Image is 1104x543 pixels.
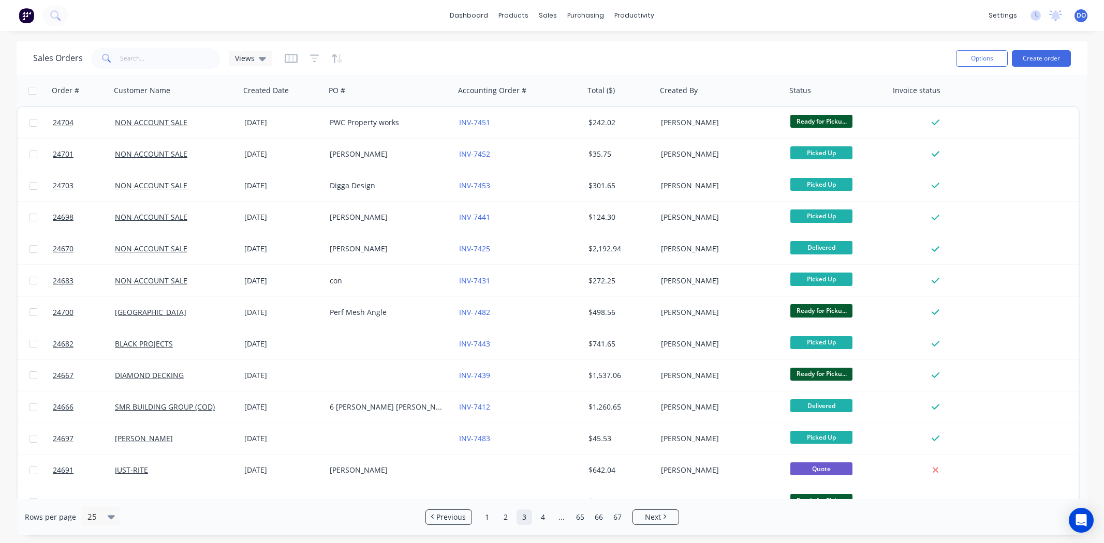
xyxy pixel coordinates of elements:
div: $741.65 [588,339,650,349]
div: [DATE] [244,117,321,128]
a: INV-7451 [459,117,490,127]
span: Delivered [790,241,852,254]
a: NON ACCOUNT SALE [115,276,187,285]
span: Ready for Picku... [790,304,852,317]
ul: Pagination [421,509,683,525]
a: NON ACCOUNT SALE [115,117,187,127]
h1: Sales Orders [33,53,83,63]
a: Jump forward [554,509,569,525]
a: Page 1 [479,509,495,525]
a: NON ACCOUNT SALE [115,180,187,190]
div: [DATE] [244,465,321,475]
a: 24698 [53,202,115,233]
div: [PERSON_NAME] [661,465,776,475]
span: Rows per page [25,512,76,522]
a: [GEOGRAPHIC_DATA] [115,307,186,317]
div: productivity [609,8,659,23]
div: $45.53 [588,433,650,444]
a: INV-7441 [459,212,490,222]
div: con [330,276,445,286]
a: 24700 [53,297,115,328]
span: DO [1077,11,1086,20]
div: PWC Property works [330,117,445,128]
a: [PERSON_NAME] [115,433,173,443]
span: 24696 [53,496,73,507]
div: Customer Name [114,85,170,96]
div: [PERSON_NAME] [661,212,776,222]
div: [DATE] [244,370,321,381]
div: [PERSON_NAME] [661,370,776,381]
span: Delivered [790,399,852,412]
div: [PERSON_NAME] [661,180,776,191]
a: Next page [633,512,679,522]
div: [PERSON_NAME] [661,117,776,128]
a: BLACK PROJECTS [115,339,173,349]
div: $498.56 [588,307,650,318]
div: PO # [329,85,345,96]
a: DIAMOND DECKING [115,370,184,380]
span: 24700 [53,307,73,318]
span: Ready for Picku... [790,115,852,128]
div: Accounting Order # [458,85,526,96]
a: Page 4 [535,509,551,525]
div: [PERSON_NAME] [661,339,776,349]
a: NON ACCOUNT SALE [115,244,187,253]
div: [DATE] [244,180,321,191]
a: 24670 [53,233,115,264]
div: [PERSON_NAME] [661,276,776,286]
a: 24703 [53,170,115,201]
a: Page 3 is your current page [517,509,532,525]
span: 24701 [53,149,73,159]
span: Ready for Picku... [790,494,852,507]
div: $104.50 [588,496,650,507]
a: INV-7437 [459,496,490,506]
div: $301.65 [588,180,650,191]
a: Previous page [426,512,472,522]
a: JUST-RITE [115,465,148,475]
div: [PERSON_NAME] [661,433,776,444]
div: [DATE] [244,307,321,318]
span: Previous [436,512,466,522]
a: 24701 [53,139,115,170]
div: $642.04 [588,465,650,475]
a: INV-7453 [459,180,490,190]
a: 24666 [53,391,115,423]
span: Views [235,53,255,64]
div: $124.30 [588,212,650,222]
a: NON ACCOUNT SALE [115,149,187,159]
a: 24691 [53,455,115,486]
div: Perf Mesh Angle [330,307,445,318]
div: [DATE] [244,496,321,507]
a: 24683 [53,265,115,296]
div: [PERSON_NAME] [330,465,445,475]
div: [PERSON_NAME] [661,149,776,159]
span: Picked Up [790,431,852,444]
span: 24682 [53,339,73,349]
a: Page 2 [498,509,513,525]
div: Order # [52,85,79,96]
span: Picked Up [790,209,852,222]
span: Ready for Picku... [790,368,852,381]
button: Options [956,50,1008,67]
div: [DATE] [244,212,321,222]
a: 24696 [53,486,115,517]
div: [DATE] [244,402,321,412]
div: $242.02 [588,117,650,128]
div: [PERSON_NAME] [330,244,445,254]
input: Search... [120,48,221,69]
span: 24703 [53,180,73,191]
a: 24682 [53,328,115,359]
div: Created By [660,85,698,96]
span: Next [645,512,661,522]
span: Picked Up [790,146,852,159]
div: [PERSON_NAME] [661,496,776,507]
span: Picked Up [790,336,852,349]
div: [PERSON_NAME] [661,307,776,318]
a: SMR BUILDING GROUP (COD) [115,402,215,412]
a: Page 66 [591,509,607,525]
a: INV-7431 [459,276,490,285]
span: 24667 [53,370,73,381]
a: INV-7443 [459,339,490,349]
div: [DATE] [244,433,321,444]
div: products [493,8,534,23]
